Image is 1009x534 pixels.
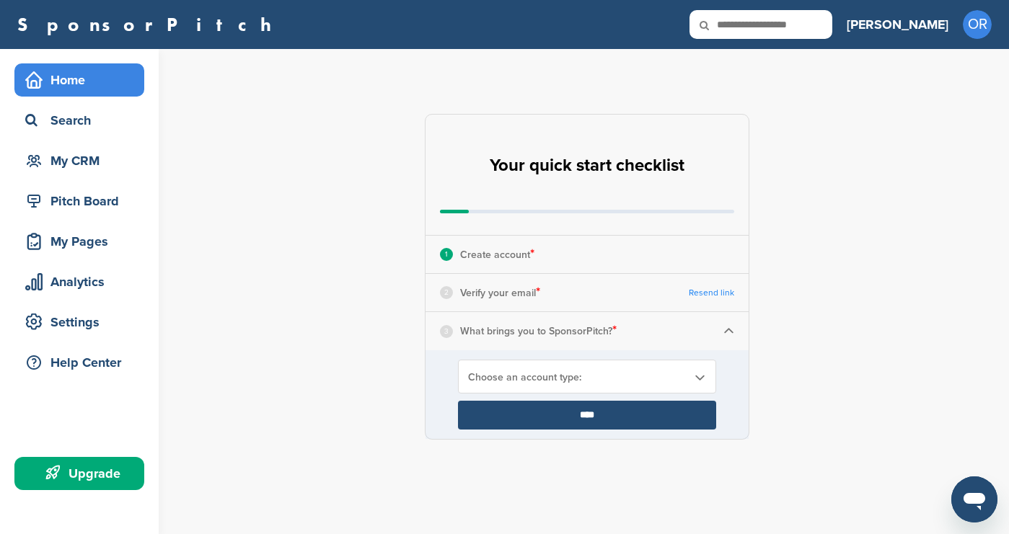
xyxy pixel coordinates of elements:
img: tab_domain_overview_orange.svg [39,84,50,95]
div: 1 [440,248,453,261]
div: Analytics [22,269,144,295]
a: Analytics [14,265,144,298]
img: website_grey.svg [23,37,35,49]
h3: [PERSON_NAME] [847,14,948,35]
p: Verify your email [460,283,540,302]
a: Upgrade [14,457,144,490]
div: My Pages [22,228,144,254]
a: My CRM [14,144,144,177]
a: Pitch Board [14,184,144,218]
iframe: Button to launch messaging window [951,476,997,522]
span: Choose an account type: [468,371,687,383]
a: [PERSON_NAME] [847,9,948,40]
div: Keywords by Traffic [159,85,243,94]
h2: Your quick start checklist [490,150,684,182]
div: 2 [440,286,453,299]
div: 3 [440,325,453,338]
a: Resend link [689,288,734,298]
p: What brings you to SponsorPitch? [460,321,617,340]
div: Upgrade [22,460,144,486]
a: Settings [14,306,144,339]
div: Home [22,67,144,93]
div: Domain: [DOMAIN_NAME] [38,37,159,49]
a: My Pages [14,225,144,258]
div: Help Center [22,350,144,375]
div: v 4.0.25 [40,23,71,35]
p: Create account [460,245,534,264]
a: Home [14,63,144,97]
a: Help Center [14,346,144,379]
div: My CRM [22,148,144,174]
img: Checklist arrow 1 [723,326,734,337]
div: Domain Overview [55,85,129,94]
a: Search [14,104,144,137]
div: Search [22,107,144,133]
span: OR [963,10,992,39]
img: tab_keywords_by_traffic_grey.svg [144,84,155,95]
div: Settings [22,309,144,335]
div: Pitch Board [22,188,144,214]
a: SponsorPitch [17,15,281,34]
